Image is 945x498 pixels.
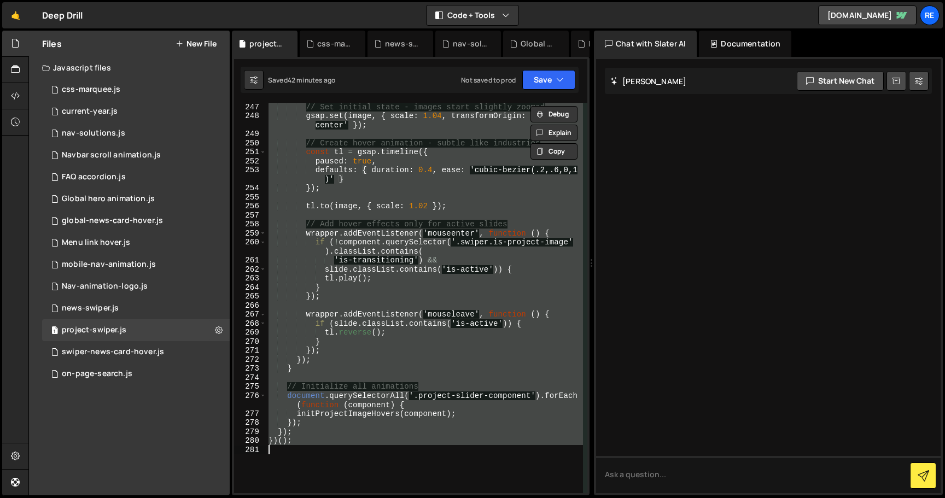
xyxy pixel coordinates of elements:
div: 279 [234,427,266,437]
div: 17275/47884.js [42,341,230,363]
div: 247 [234,103,266,112]
div: 267 [234,310,266,319]
div: 273 [234,364,266,373]
a: [DOMAIN_NAME] [818,5,917,25]
div: 272 [234,355,266,365]
div: nav-solutions.js [453,38,488,49]
div: 17275/47880.js [42,363,230,385]
div: 262 [234,265,266,274]
div: 17275/47886.js [42,188,230,210]
div: 253 [234,166,266,184]
div: Global hero animation.js [521,38,556,49]
button: New File [176,39,217,48]
div: 17275/47875.js [42,101,230,122]
div: on-page-search.js [62,369,132,379]
button: Explain [530,125,577,141]
div: FAQ accordion.js [588,38,623,49]
div: news-swiper.js [62,303,119,313]
div: 258 [234,220,266,229]
span: 1 [51,327,58,336]
a: Re [920,5,940,25]
div: Javascript files [29,57,230,79]
button: Copy [530,143,577,160]
div: Menu link hover.js [42,232,230,254]
div: 257 [234,211,266,220]
div: Global hero animation.js [62,194,155,204]
div: 271 [234,346,266,355]
button: Start new chat [797,71,884,91]
div: 17275/48419.js [42,79,230,101]
div: css-marquee.js [62,85,120,95]
div: 17275/47885.js [42,210,230,232]
div: 251 [234,148,266,157]
div: news-swiper.js [42,297,230,319]
div: Menu link hover.js [62,238,130,248]
div: 268 [234,319,266,329]
div: mobile-nav-animation.js [62,260,156,269]
div: 259 [234,229,266,238]
div: Not saved to prod [461,75,516,85]
div: 278 [234,418,266,427]
div: 281 [234,446,266,455]
div: 42 minutes ago [288,75,335,85]
div: 256 [234,202,266,211]
div: 269 [234,328,266,337]
div: project-swiper.js [62,325,126,335]
div: news-swiper.js [385,38,420,49]
div: swiper-news-card-hover.js [62,347,164,357]
a: 🤙 [2,2,29,28]
div: Deep Drill [42,9,83,22]
div: nav-solutions.js [62,128,125,138]
div: 280 [234,436,266,446]
div: 248 [234,112,266,130]
button: Debug [530,106,577,122]
div: Nav-animation-logo.js [62,282,148,291]
div: 17275/48434.js [42,319,230,341]
h2: [PERSON_NAME] [610,76,686,86]
div: global-news-card-hover.js [62,216,163,226]
div: 277 [234,409,266,419]
div: 17275/47957.js [42,144,230,166]
div: project-swiper.js [249,38,284,49]
div: 254 [234,184,266,193]
div: Chat with Slater AI [594,31,697,57]
div: 17275/48415.js [42,122,230,144]
div: 250 [234,139,266,148]
div: Saved [268,75,335,85]
div: 255 [234,193,266,202]
h2: Files [42,38,62,50]
div: css-marquee.js [317,38,352,49]
div: current-year.js [62,107,118,116]
div: 276 [234,391,266,409]
div: 17275/47881.js [42,276,230,297]
div: 266 [234,301,266,310]
div: 263 [234,274,266,283]
div: 270 [234,337,266,347]
div: FAQ accordion.js [62,172,126,182]
div: 17275/47883.js [42,254,230,276]
div: 252 [234,157,266,166]
div: Navbar scroll animation.js [62,150,161,160]
div: 265 [234,292,266,301]
div: 261 [234,256,266,265]
button: Code + Tools [427,5,518,25]
div: 249 [234,130,266,139]
div: 260 [234,238,266,256]
button: Save [522,70,575,90]
div: Documentation [699,31,791,57]
div: 17275/47877.js [42,166,230,188]
div: 264 [234,283,266,292]
div: 274 [234,373,266,383]
div: 275 [234,382,266,391]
